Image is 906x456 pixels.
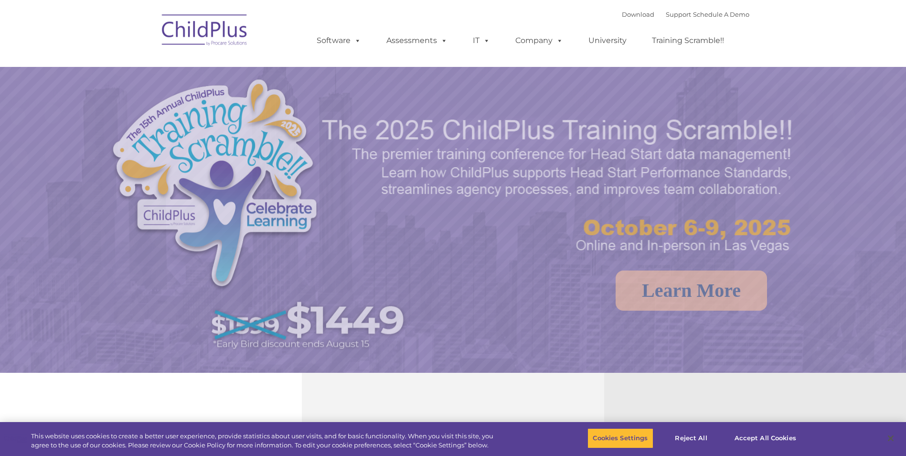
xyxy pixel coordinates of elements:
[506,31,573,50] a: Company
[377,31,457,50] a: Assessments
[622,11,749,18] font: |
[729,428,801,448] button: Accept All Cookies
[661,428,721,448] button: Reject All
[693,11,749,18] a: Schedule A Demo
[157,8,253,55] img: ChildPlus by Procare Solutions
[307,31,371,50] a: Software
[880,428,901,449] button: Close
[642,31,734,50] a: Training Scramble!!
[587,428,653,448] button: Cookies Settings
[579,31,636,50] a: University
[616,271,767,311] a: Learn More
[463,31,500,50] a: IT
[31,432,498,450] div: This website uses cookies to create a better user experience, provide statistics about user visit...
[622,11,654,18] a: Download
[666,11,691,18] a: Support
